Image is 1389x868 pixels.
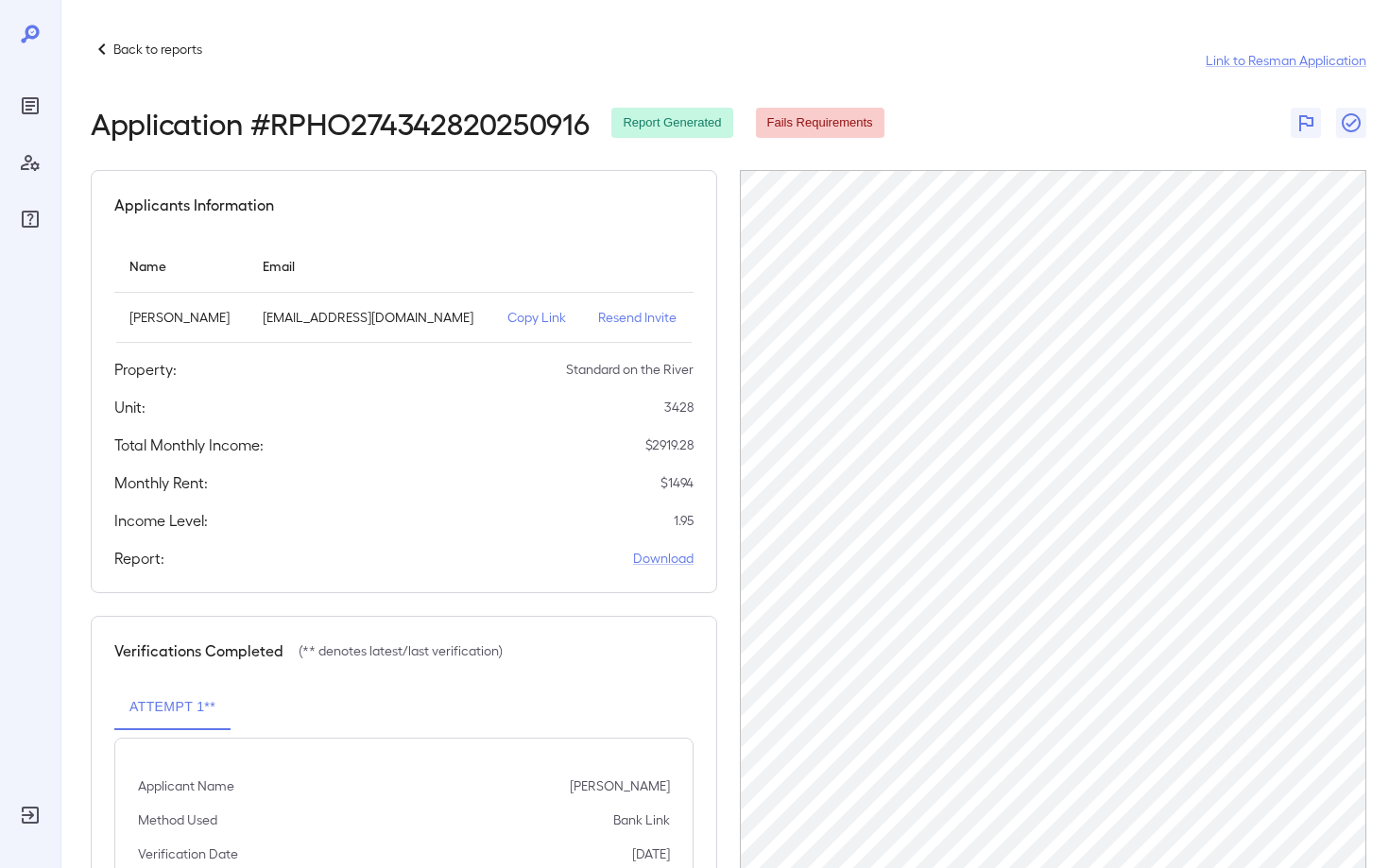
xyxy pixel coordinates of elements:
[114,471,208,494] h5: Monthly Rent:
[138,776,234,795] p: Applicant Name
[114,639,283,662] h5: Verifications Completed
[1206,51,1366,70] a: Link to Resman Application
[15,800,45,830] div: Log Out
[645,435,694,454] p: $ 2919.28
[15,147,45,178] div: Manage Users
[598,308,678,327] p: Resend Invite
[632,844,670,863] p: [DATE]
[611,114,732,132] span: Report Generated
[129,308,232,327] p: [PERSON_NAME]
[15,204,45,234] div: FAQ
[114,509,208,532] h5: Income Level:
[263,308,478,327] p: [EMAIL_ADDRESS][DOMAIN_NAME]
[633,549,694,568] a: Download
[248,239,493,293] th: Email
[756,114,884,132] span: Fails Requirements
[113,40,202,59] p: Back to reports
[570,776,670,795] p: [PERSON_NAME]
[507,308,568,327] p: Copy Link
[299,641,503,660] p: (** denotes latest/last verification)
[674,511,694,530] p: 1.95
[114,547,164,570] h5: Report:
[1291,108,1321,138] button: Flag Report
[114,396,146,418] h5: Unit:
[91,106,589,140] h2: Application # RPHO274342820250916
[566,360,694,379] p: Standard on the River
[15,91,45,121] div: Reports
[114,685,231,730] button: Attempt 1**
[613,810,670,829] p: Bank Link
[114,194,274,216] h5: Applicants Information
[114,434,264,456] h5: Total Monthly Income:
[114,239,248,293] th: Name
[114,239,694,343] table: simple table
[114,358,177,381] h5: Property:
[660,473,694,492] p: $ 1494
[664,398,694,417] p: 3428
[138,844,238,863] p: Verification Date
[138,810,217,829] p: Method Used
[1336,108,1366,138] button: Close Report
